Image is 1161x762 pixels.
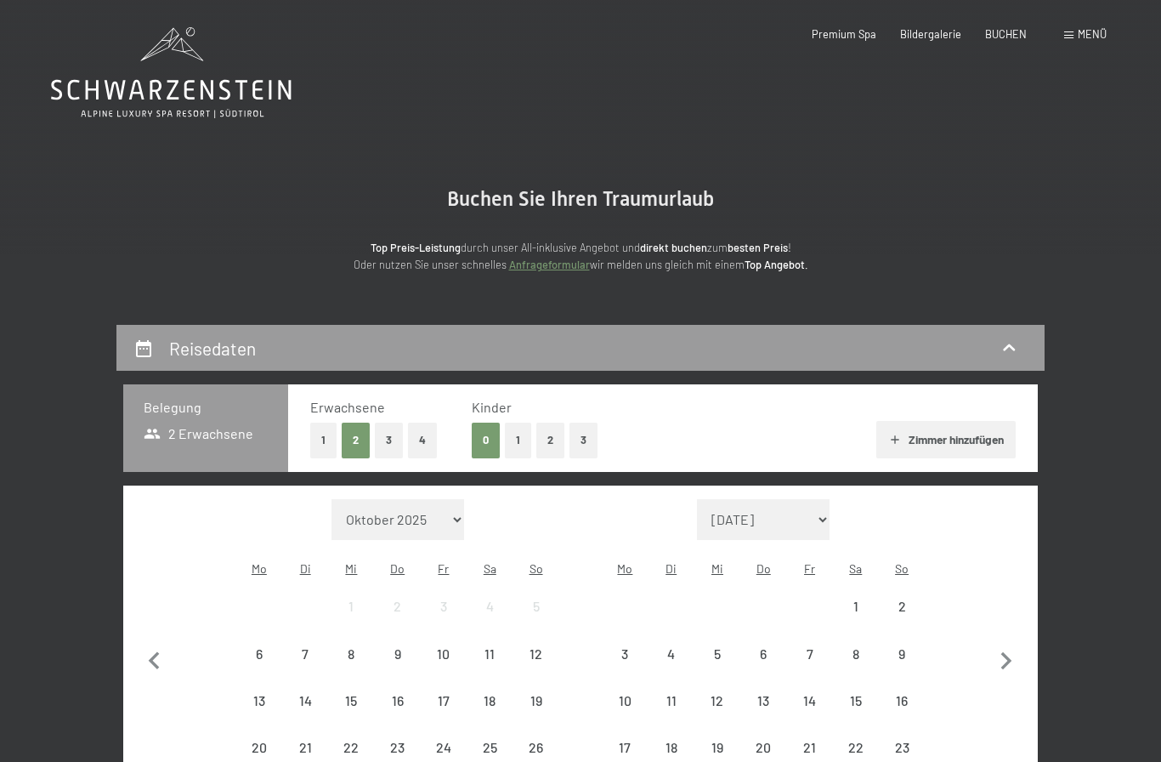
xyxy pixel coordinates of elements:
[328,630,374,676] div: Anreise nicht möglich
[879,630,925,676] div: Sun Nov 09 2025
[513,583,558,629] div: Anreise nicht möglich
[879,630,925,676] div: Anreise nicht möglich
[665,561,677,576] abbr: Dienstag
[421,583,467,629] div: Fri Oct 03 2025
[881,647,923,690] div: 9
[282,630,328,676] div: Anreise nicht möglich
[648,678,694,724] div: Anreise nicht möglich
[377,647,419,690] div: 9
[879,678,925,724] div: Sun Nov 16 2025
[421,583,467,629] div: Anreise nicht möglich
[513,678,558,724] div: Sun Oct 19 2025
[468,647,511,690] div: 11
[467,630,513,676] div: Sat Oct 11 2025
[879,583,925,629] div: Sun Nov 02 2025
[468,600,511,642] div: 4
[330,694,372,736] div: 15
[833,630,879,676] div: Sat Nov 08 2025
[788,694,830,736] div: 14
[438,561,449,576] abbr: Freitag
[650,647,693,690] div: 4
[1078,27,1107,41] span: Menü
[241,239,920,274] p: durch unser All-inklusive Angebot und zum ! Oder nutzen Sie unser schnelles wir melden uns gleich...
[786,630,832,676] div: Anreise nicht möglich
[144,398,268,417] h3: Belegung
[447,187,714,211] span: Buchen Sie Ihren Traumurlaub
[514,647,557,690] div: 12
[310,399,385,415] span: Erwachsene
[472,399,512,415] span: Kinder
[514,600,557,642] div: 5
[330,600,372,642] div: 1
[300,561,311,576] abbr: Dienstag
[835,694,877,736] div: 15
[375,630,421,676] div: Thu Oct 09 2025
[513,630,558,676] div: Anreise nicht möglich
[375,583,421,629] div: Anreise nicht möglich
[484,561,496,576] abbr: Samstag
[530,561,543,576] abbr: Sonntag
[745,258,808,271] strong: Top Angebot.
[236,630,282,676] div: Mon Oct 06 2025
[310,423,337,458] button: 1
[985,27,1027,41] a: BUCHEN
[835,600,877,642] div: 1
[602,630,648,676] div: Anreise nicht möglich
[788,647,830,690] div: 7
[467,630,513,676] div: Anreise nicht möglich
[328,630,374,676] div: Wed Oct 08 2025
[740,630,786,676] div: Anreise nicht möglich
[328,678,374,724] div: Wed Oct 15 2025
[467,583,513,629] div: Sat Oct 04 2025
[569,423,597,458] button: 3
[342,423,370,458] button: 2
[694,630,740,676] div: Wed Nov 05 2025
[694,678,740,724] div: Wed Nov 12 2025
[879,583,925,629] div: Anreise nicht möglich
[375,678,421,724] div: Thu Oct 16 2025
[467,583,513,629] div: Anreise nicht möglich
[648,630,694,676] div: Anreise nicht möglich
[786,630,832,676] div: Fri Nov 07 2025
[833,678,879,724] div: Sat Nov 15 2025
[833,678,879,724] div: Anreise nicht möglich
[236,678,282,724] div: Mon Oct 13 2025
[371,241,461,254] strong: Top Preis-Leistung
[694,630,740,676] div: Anreise nicht möglich
[236,678,282,724] div: Anreise nicht möglich
[881,694,923,736] div: 16
[330,647,372,690] div: 8
[881,600,923,642] div: 2
[603,647,646,690] div: 3
[696,647,739,690] div: 5
[513,678,558,724] div: Anreise nicht möglich
[422,600,465,642] div: 3
[513,630,558,676] div: Sun Oct 12 2025
[513,583,558,629] div: Sun Oct 05 2025
[390,561,405,576] abbr: Donnerstag
[742,694,784,736] div: 13
[421,630,467,676] div: Fri Oct 10 2025
[328,583,374,629] div: Wed Oct 01 2025
[835,647,877,690] div: 8
[696,694,739,736] div: 12
[328,678,374,724] div: Anreise nicht möglich
[284,647,326,690] div: 7
[505,423,531,458] button: 1
[375,583,421,629] div: Thu Oct 02 2025
[509,258,590,271] a: Anfrageformular
[236,630,282,676] div: Anreise nicht möglich
[756,561,771,576] abbr: Donnerstag
[536,423,564,458] button: 2
[282,678,328,724] div: Tue Oct 14 2025
[514,694,557,736] div: 19
[144,424,253,443] span: 2 Erwachsene
[252,561,267,576] abbr: Montag
[422,694,465,736] div: 17
[284,694,326,736] div: 14
[421,678,467,724] div: Anreise nicht möglich
[812,27,876,41] span: Premium Spa
[900,27,961,41] a: Bildergalerie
